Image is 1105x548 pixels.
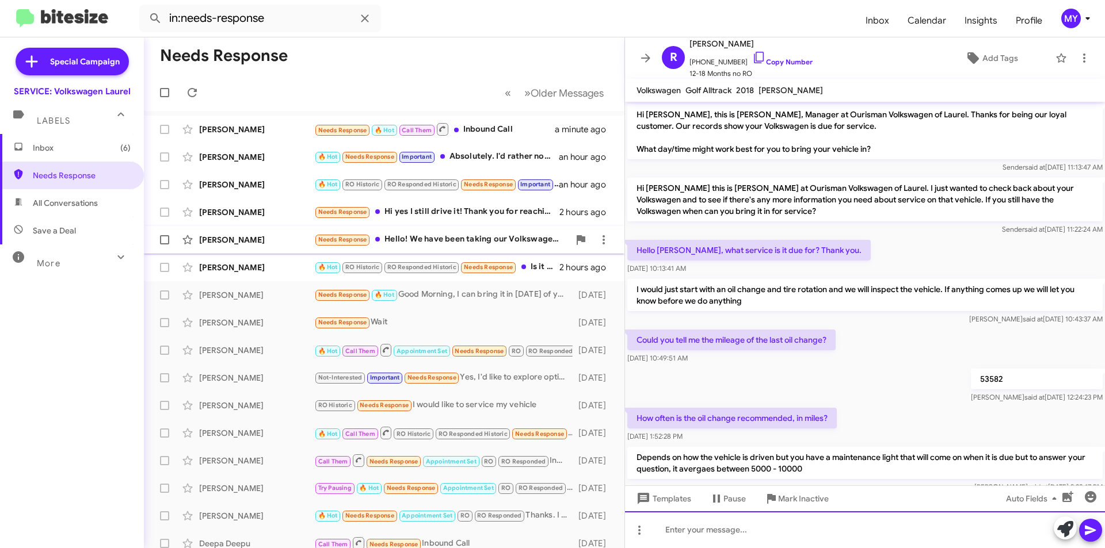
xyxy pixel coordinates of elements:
div: Is it free? [314,260,559,274]
span: RO Responded [477,512,521,519]
button: Next [517,81,611,105]
span: Volkswagen [637,85,681,95]
span: Appointment Set [426,458,477,465]
span: 🔥 Hot [318,181,338,188]
div: [DATE] [573,289,615,301]
span: [PERSON_NAME] [759,85,823,95]
span: 🔥 Hot [318,512,338,519]
button: Add Tags [932,48,1050,68]
span: Important [520,181,550,188]
span: [DATE] 10:49:51 AM [627,354,688,362]
span: Appointment Set [402,512,452,519]
div: Wait [314,316,573,329]
span: RO Responded [528,347,573,355]
span: Needs Response [464,181,513,188]
span: RO [484,458,493,465]
span: said at [1024,225,1045,233]
span: 12-18 Months no RO [689,68,813,79]
div: Yes, I'd like to explore options to get out of the vehicle however can share upside down due high... [314,371,573,384]
div: Hi yes I still drive it! Thank you for reaching out. May you quote me on the price for the mainte... [314,205,559,219]
div: [PERSON_NAME] [199,510,314,522]
a: Special Campaign [16,48,129,75]
span: » [524,86,531,100]
button: Previous [498,81,518,105]
span: Pause [723,488,746,509]
div: Thanks. I called and made an appointment for 9:15. See you then. [314,509,573,522]
span: All Conversations [33,197,98,209]
button: Pause [700,488,755,509]
span: Needs Response [33,170,131,181]
div: [DATE] [573,510,615,522]
span: Sender [DATE] 11:22:24 AM [1002,225,1103,233]
span: Needs Response [318,291,367,298]
span: said at [1023,315,1043,323]
div: [PERSON_NAME] [199,151,314,163]
a: Insights [955,4,1007,37]
div: [DATE] [573,455,615,466]
div: Absolutely. I'd rather not do unnecessary work right now. So I can make an appointment for 4:30is... [314,150,559,163]
div: Hello! We have been taking our Volkswagen to the Heritage Volkswagen in [GEOGRAPHIC_DATA] since i... [314,233,569,246]
span: Call Them [345,347,375,355]
span: Needs Response [387,484,436,492]
div: an hour ago [559,151,615,163]
div: [PERSON_NAME] [199,234,314,246]
span: Not-Interested [318,374,363,381]
div: [DATE] [573,344,615,356]
div: 2 hours ago [559,262,615,273]
div: [PERSON_NAME] [199,317,314,328]
p: 53582 [971,369,1103,389]
div: Ok I made an appt for [DATE] at 330. Ty for following up [314,481,573,495]
span: RO Responded Historic [439,430,508,438]
div: a minute ago [555,124,615,135]
span: Older Messages [531,87,604,99]
span: Golf Alltrack [685,85,731,95]
div: [PERSON_NAME] [199,262,314,273]
span: [PERSON_NAME] [689,37,813,51]
button: Mark Inactive [755,488,838,509]
span: Call Them [345,430,375,438]
div: 2 hours ago [559,206,615,218]
span: said at [1025,163,1045,171]
span: Needs Response [369,541,418,548]
span: RO [460,512,470,519]
a: Profile [1007,4,1051,37]
span: [PERSON_NAME] [DATE] 10:43:37 AM [969,315,1103,323]
span: 2018 [736,85,754,95]
div: Inbound Call [314,453,573,467]
span: (6) [120,142,131,154]
div: [DATE] [573,400,615,411]
div: [DATE] [573,372,615,384]
span: Needs Response [407,374,456,381]
span: Needs Response [318,236,367,243]
span: 🔥 Hot [375,127,394,134]
div: [PERSON_NAME] [199,179,314,190]
nav: Page navigation example [498,81,611,105]
div: SERVICE: Volkswagen Laurel [14,86,131,97]
div: [DATE] [573,427,615,439]
span: RO Historic [397,430,430,438]
span: Call Them [318,458,348,465]
span: 🔥 Hot [318,263,338,271]
div: MY [1061,9,1081,28]
span: 🔥 Hot [318,153,338,160]
span: RO Historic [345,181,379,188]
button: Templates [625,488,700,509]
span: Call Them [402,127,432,134]
p: Hi [PERSON_NAME] this is [PERSON_NAME] at Ourisman Volkswagen of Laurel. I just wanted to check b... [627,178,1103,221]
span: Add Tags [982,48,1018,68]
span: Needs Response [318,127,367,134]
p: Hello [PERSON_NAME], what service is it due for? Thank you. [627,240,871,260]
span: RO Responded Historic [387,263,456,271]
div: [PERSON_NAME] [199,482,314,494]
span: More [37,258,60,269]
span: Inbox [33,142,131,154]
span: 🔥 Hot [375,291,394,298]
p: Depends on how the vehicle is driven but you have a maintenance light that will come on when it i... [627,447,1103,479]
div: [PERSON_NAME] [199,372,314,384]
div: Inbound Call [314,426,573,440]
span: Needs Response [345,512,394,519]
span: [DATE] 10:13:41 AM [627,264,686,273]
span: Special Campaign [50,56,120,67]
div: I'll be bringing in the car [DATE] [314,343,573,357]
a: Copy Number [752,58,813,66]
